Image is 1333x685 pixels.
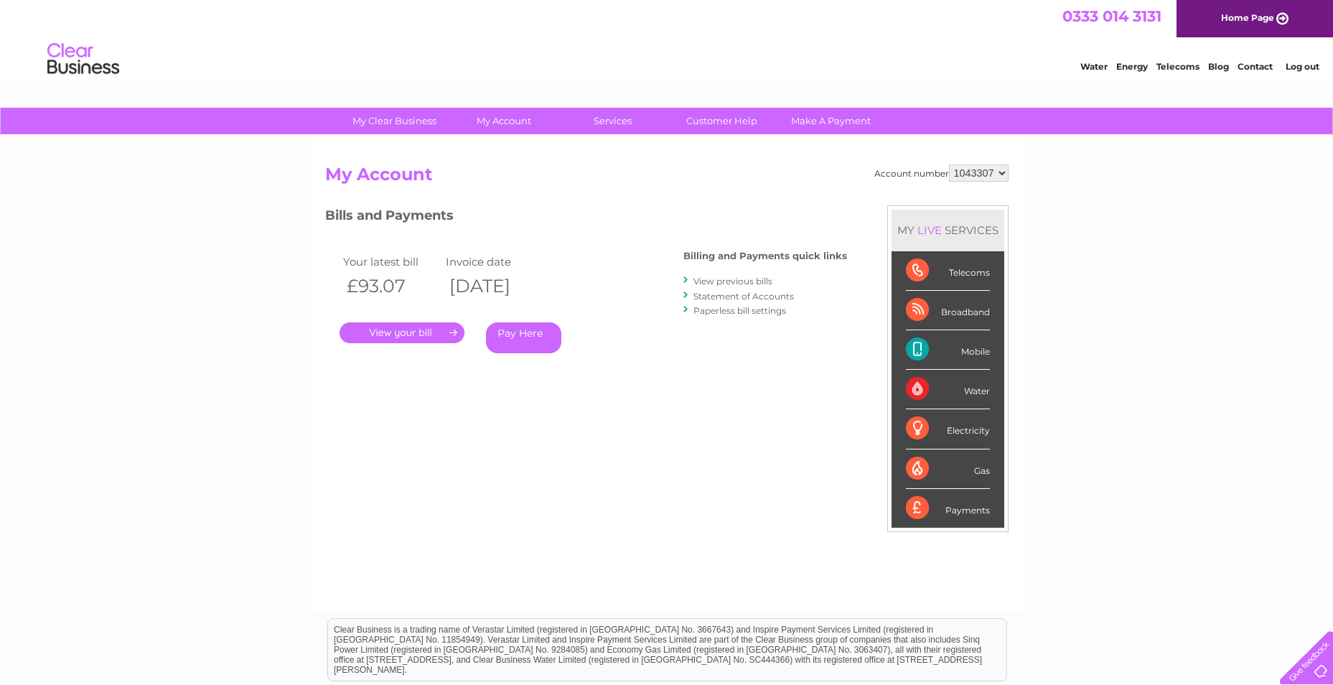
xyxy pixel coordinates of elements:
[340,322,464,343] a: .
[915,223,945,237] div: LIVE
[906,489,990,528] div: Payments
[47,37,120,81] img: logo.png
[906,449,990,489] div: Gas
[1208,61,1229,72] a: Blog
[906,409,990,449] div: Electricity
[335,108,454,134] a: My Clear Business
[1286,61,1319,72] a: Log out
[663,108,781,134] a: Customer Help
[906,330,990,370] div: Mobile
[1238,61,1273,72] a: Contact
[340,252,443,271] td: Your latest bill
[693,276,772,286] a: View previous bills
[340,271,443,301] th: £93.07
[892,210,1004,251] div: MY SERVICES
[553,108,672,134] a: Services
[693,305,786,316] a: Paperless bill settings
[444,108,563,134] a: My Account
[693,291,794,302] a: Statement of Accounts
[328,8,1006,70] div: Clear Business is a trading name of Verastar Limited (registered in [GEOGRAPHIC_DATA] No. 3667643...
[486,322,561,353] a: Pay Here
[906,370,990,409] div: Water
[442,252,546,271] td: Invoice date
[906,291,990,330] div: Broadband
[874,164,1009,182] div: Account number
[683,251,847,261] h4: Billing and Payments quick links
[1080,61,1108,72] a: Water
[1156,61,1199,72] a: Telecoms
[772,108,890,134] a: Make A Payment
[442,271,546,301] th: [DATE]
[906,251,990,291] div: Telecoms
[325,164,1009,192] h2: My Account
[325,205,847,230] h3: Bills and Payments
[1116,61,1148,72] a: Energy
[1062,7,1161,25] a: 0333 014 3131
